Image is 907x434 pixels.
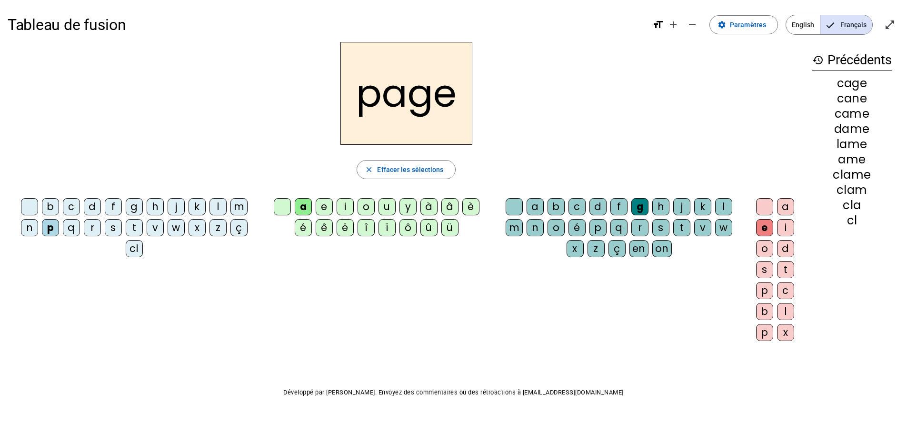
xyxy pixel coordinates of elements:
[589,219,607,236] div: p
[812,50,892,71] h3: Précédents
[694,198,711,215] div: k
[756,240,773,257] div: o
[820,15,872,34] span: Français
[358,219,375,236] div: î
[652,240,672,257] div: on
[664,15,683,34] button: Augmenter la taille de la police
[8,387,899,398] p: Développé par [PERSON_NAME]. Envoyez des commentaires ou des rétroactions à [EMAIL_ADDRESS][DOMAI...
[126,219,143,236] div: t
[777,240,794,257] div: d
[756,219,773,236] div: e
[105,219,122,236] div: s
[880,15,899,34] button: Entrer en plein écran
[63,198,80,215] div: c
[527,219,544,236] div: n
[147,198,164,215] div: h
[718,20,726,29] mat-icon: settings
[812,154,892,165] div: ame
[548,198,565,215] div: b
[8,10,645,40] h1: Tableau de fusion
[42,219,59,236] div: p
[168,219,185,236] div: w
[777,303,794,320] div: l
[652,198,669,215] div: h
[631,198,648,215] div: g
[715,219,732,236] div: w
[812,123,892,135] div: dame
[126,240,143,257] div: cl
[812,184,892,196] div: clam
[295,198,312,215] div: a
[21,219,38,236] div: n
[756,282,773,299] div: p
[365,165,373,174] mat-icon: close
[786,15,873,35] mat-button-toggle-group: Language selection
[610,219,628,236] div: q
[189,198,206,215] div: k
[812,169,892,181] div: clame
[777,261,794,278] div: t
[42,198,59,215] div: b
[230,219,248,236] div: ç
[608,240,626,257] div: ç
[189,219,206,236] div: x
[777,198,794,215] div: a
[668,19,679,30] mat-icon: add
[777,324,794,341] div: x
[379,198,396,215] div: u
[812,215,892,226] div: cl
[358,198,375,215] div: o
[777,219,794,236] div: i
[316,198,333,215] div: e
[357,160,455,179] button: Effacer les sélections
[63,219,80,236] div: q
[652,19,664,30] mat-icon: format_size
[629,240,648,257] div: en
[683,15,702,34] button: Diminuer la taille de la police
[340,42,472,145] h2: page
[420,219,438,236] div: û
[230,198,248,215] div: m
[84,219,101,236] div: r
[295,219,312,236] div: é
[730,19,766,30] span: Paramètres
[588,240,605,257] div: z
[316,219,333,236] div: ê
[786,15,820,34] span: English
[548,219,565,236] div: o
[506,219,523,236] div: m
[462,198,479,215] div: è
[399,219,417,236] div: ô
[441,198,458,215] div: â
[777,282,794,299] div: c
[168,198,185,215] div: j
[687,19,698,30] mat-icon: remove
[884,19,896,30] mat-icon: open_in_full
[126,198,143,215] div: g
[568,219,586,236] div: é
[812,108,892,120] div: came
[589,198,607,215] div: d
[399,198,417,215] div: y
[756,324,773,341] div: p
[812,200,892,211] div: cla
[209,198,227,215] div: l
[568,198,586,215] div: c
[337,219,354,236] div: ë
[147,219,164,236] div: v
[610,198,628,215] div: f
[377,164,443,175] span: Effacer les sélections
[379,219,396,236] div: ï
[441,219,458,236] div: ü
[715,198,732,215] div: l
[812,139,892,150] div: lame
[527,198,544,215] div: a
[84,198,101,215] div: d
[673,219,690,236] div: t
[756,261,773,278] div: s
[709,15,778,34] button: Paramètres
[812,54,824,66] mat-icon: history
[567,240,584,257] div: x
[337,198,354,215] div: i
[694,219,711,236] div: v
